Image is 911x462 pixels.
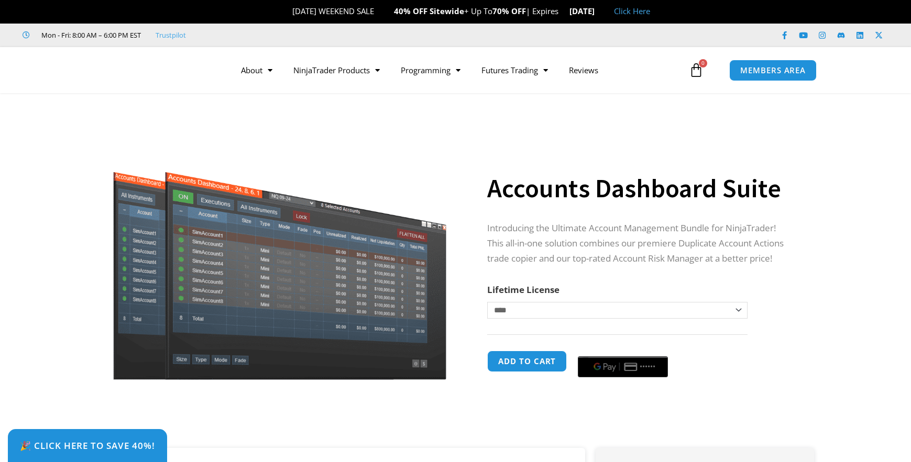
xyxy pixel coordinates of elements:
label: Lifetime License [487,284,559,296]
span: 🎉 Click Here to save 40%! [20,441,155,450]
a: Click Here [614,6,650,16]
iframe: Secure payment input frame [576,349,670,350]
p: Introducing the Ultimate Account Management Bundle for NinjaTrader! This all-in-one solution comb... [487,221,793,266]
nav: Menu [231,58,686,82]
a: 0 [673,55,719,85]
strong: [DATE] [569,6,603,16]
strong: 70% OFF [492,6,526,16]
span: MEMBERS AREA [740,66,806,74]
strong: 40% OFF Sitewide [394,6,464,16]
img: LogoAI | Affordable Indicators – NinjaTrader [80,51,193,89]
a: 🎉 Click Here to save 40%! [8,429,167,462]
button: Buy with GPay [578,356,668,377]
button: Add to cart [487,351,567,372]
text: •••••• [640,363,656,370]
img: 🏭 [595,7,603,15]
img: Screenshot 2024-08-26 155710eeeee [112,111,448,380]
span: 0 [699,59,707,67]
span: [DATE] WEEKEND SALE + Up To | Expires [283,6,569,16]
img: 🎉 [375,7,382,15]
a: About [231,58,283,82]
a: Clear options [487,324,503,331]
a: NinjaTrader Products [283,58,390,82]
span: Mon - Fri: 8:00 AM – 6:00 PM EST [39,29,141,41]
a: Programming [390,58,471,82]
a: Reviews [558,58,609,82]
img: 🛠️ [284,7,292,15]
a: Futures Trading [471,58,558,82]
img: ⌛ [559,7,567,15]
h1: Accounts Dashboard Suite [487,170,793,207]
a: Trustpilot [156,29,186,41]
a: MEMBERS AREA [729,60,817,81]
